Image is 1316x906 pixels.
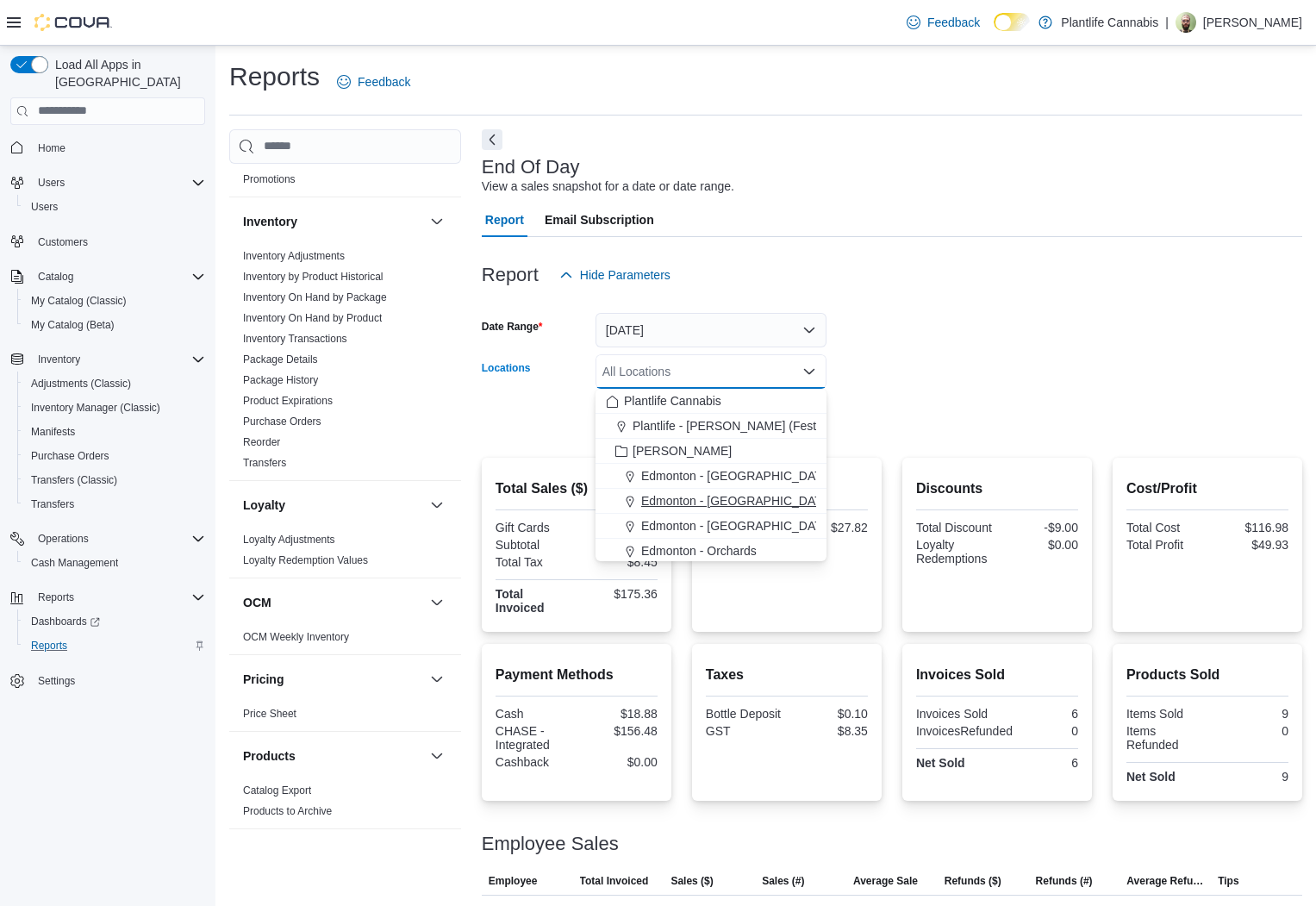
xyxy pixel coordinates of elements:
[482,320,543,334] label: Date Range
[24,315,205,335] span: My Catalog (Beta)
[31,172,72,193] button: Users
[38,141,65,155] span: Home
[31,349,205,370] span: Inventory
[24,470,124,490] a: Transfers (Classic)
[552,258,677,292] button: Hide Parameters
[243,373,318,387] span: Package History
[641,517,833,534] span: Edmonton - [GEOGRAPHIC_DATA]
[1176,12,1196,33] div: Ryan Noftall
[3,668,212,693] button: Settings
[596,514,826,539] button: Edmonton - [GEOGRAPHIC_DATA]
[243,784,311,797] a: Catalog Export
[243,374,318,386] a: Package History
[31,671,82,691] a: Settings
[31,137,205,159] span: Home
[1203,12,1302,33] p: [PERSON_NAME]
[1126,874,1204,888] span: Average Refund
[31,497,74,511] span: Transfers
[38,532,89,546] span: Operations
[670,874,713,888] span: Sales ($)
[24,446,116,466] a: Purchase Orders
[243,594,271,611] h3: OCM
[358,73,410,91] span: Feedback
[1020,724,1078,738] div: 0
[243,415,321,428] span: Purchase Orders
[31,473,117,487] span: Transfers (Classic)
[916,521,994,534] div: Total Discount
[900,5,987,40] a: Feedback
[580,874,649,888] span: Total Invoiced
[24,494,81,515] a: Transfers
[482,265,539,285] h3: Report
[31,528,96,549] button: Operations
[24,446,205,466] span: Purchase Orders
[916,707,994,721] div: Invoices Sold
[243,311,382,325] span: Inventory On Hand by Product
[17,551,212,575] button: Cash Management
[596,313,826,347] button: [DATE]
[243,497,423,514] button: Loyalty
[1126,707,1204,721] div: Items Sold
[3,585,212,609] button: Reports
[243,497,285,514] h3: Loyalty
[916,756,965,770] strong: Net Sold
[790,707,868,721] div: $0.10
[31,231,205,253] span: Customers
[243,291,387,304] span: Inventory On Hand by Package
[1211,521,1288,534] div: $116.98
[994,31,995,32] span: Dark Mode
[790,521,868,534] div: $27.82
[1126,665,1288,685] h2: Products Sold
[243,213,423,230] button: Inventory
[243,631,349,643] a: OCM Weekly Inventory
[243,271,384,283] a: Inventory by Product Historical
[243,436,280,448] a: Reorder
[633,442,732,459] span: [PERSON_NAME]
[243,394,333,408] span: Product Expirations
[31,556,118,570] span: Cash Management
[3,135,212,160] button: Home
[427,746,447,766] button: Products
[916,724,1013,738] div: InvoicesRefunded
[596,389,826,414] button: Plantlife Cannabis
[3,229,212,254] button: Customers
[790,724,868,738] div: $8.35
[24,553,125,573] a: Cash Management
[31,172,205,193] span: Users
[31,200,58,214] span: Users
[1126,478,1288,499] h2: Cost/Profit
[580,755,658,769] div: $0.00
[24,373,138,394] a: Adjustments (Classic)
[496,478,658,499] h2: Total Sales ($)
[3,265,212,289] button: Catalog
[243,213,297,230] h3: Inventory
[706,707,783,721] div: Bottle Deposit
[1126,724,1204,752] div: Items Refunded
[243,332,347,346] span: Inventory Transactions
[31,401,160,415] span: Inventory Manager (Classic)
[482,157,580,178] h3: End Of Day
[24,197,65,217] a: Users
[1001,707,1078,721] div: 6
[31,349,87,370] button: Inventory
[243,333,347,345] a: Inventory Transactions
[243,249,345,263] span: Inventory Adjustments
[596,489,826,514] button: Edmonton - [GEOGRAPHIC_DATA]
[243,554,368,566] a: Loyalty Redemption Values
[243,153,325,165] a: Promotion Details
[38,176,65,190] span: Users
[596,439,826,464] button: [PERSON_NAME]
[31,294,127,308] span: My Catalog (Classic)
[482,834,619,854] h3: Employee Sales
[243,312,382,324] a: Inventory On Hand by Product
[1211,770,1288,784] div: 9
[243,457,286,469] a: Transfers
[1211,724,1288,738] div: 0
[485,203,524,237] span: Report
[38,353,80,366] span: Inventory
[243,747,296,765] h3: Products
[31,615,100,628] span: Dashboards
[243,172,296,186] span: Promotions
[243,708,296,720] a: Price Sheet
[243,784,311,797] span: Catalog Export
